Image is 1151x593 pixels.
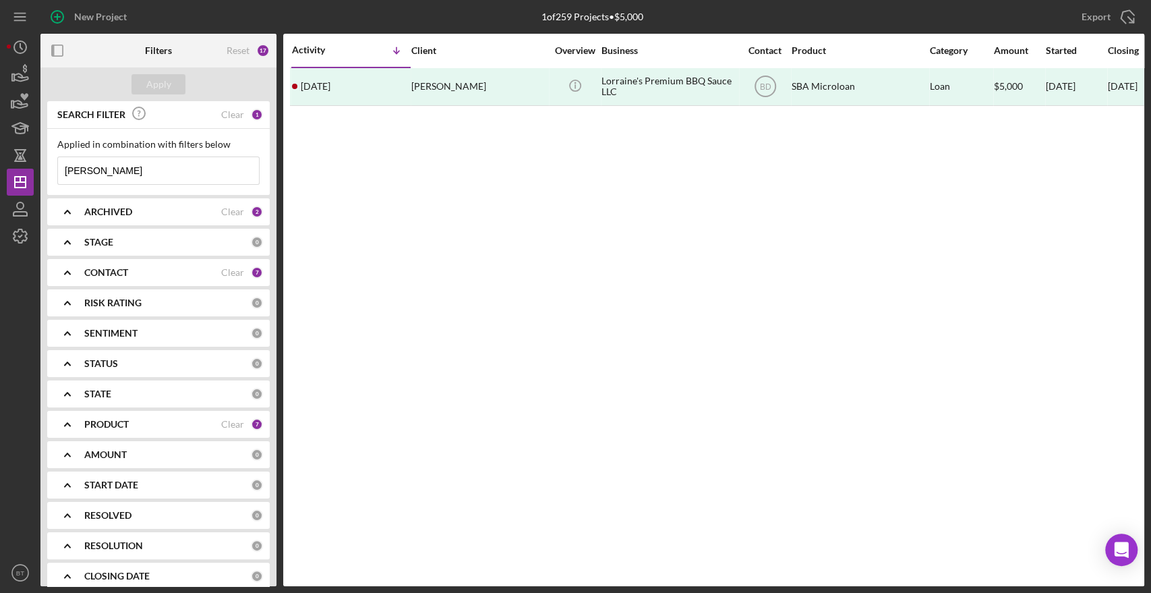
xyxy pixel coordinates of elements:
[131,74,185,94] button: Apply
[601,69,736,105] div: Lorraine's Premium BBQ Sauce LLC
[84,328,138,339] b: SENTIMENT
[251,358,263,370] div: 0
[16,569,24,577] text: BT
[145,45,172,56] b: Filters
[251,236,263,248] div: 0
[930,69,993,105] div: Loan
[146,74,171,94] div: Apply
[84,571,150,582] b: CLOSING DATE
[301,81,330,92] time: 2025-05-12 22:35
[251,479,263,491] div: 0
[740,45,790,56] div: Contact
[221,267,244,278] div: Clear
[251,570,263,582] div: 0
[57,109,125,120] b: SEARCH FILTER
[84,237,113,248] b: STAGE
[601,45,736,56] div: Business
[84,480,138,490] b: START DATE
[84,449,127,460] b: AMOUNT
[7,559,34,586] button: BT
[251,297,263,309] div: 0
[251,206,263,218] div: 2
[1105,534,1138,566] div: Open Intercom Messenger
[1082,3,1111,30] div: Export
[84,206,132,217] b: ARCHIVED
[792,69,926,105] div: SBA Microloan
[930,45,993,56] div: Category
[84,267,128,278] b: CONTACT
[1046,45,1106,56] div: Started
[251,449,263,461] div: 0
[221,206,244,217] div: Clear
[550,45,600,56] div: Overview
[40,3,140,30] button: New Project
[411,45,546,56] div: Client
[994,69,1044,105] div: $5,000
[74,3,127,30] div: New Project
[1108,81,1138,92] div: [DATE]
[221,419,244,430] div: Clear
[1068,3,1144,30] button: Export
[84,510,131,521] b: RESOLVED
[251,509,263,521] div: 0
[251,109,263,121] div: 1
[292,45,351,55] div: Activity
[84,298,142,308] b: RISK RATING
[251,388,263,400] div: 0
[251,418,263,430] div: 7
[256,44,270,57] div: 17
[994,45,1044,56] div: Amount
[84,358,118,369] b: STATUS
[221,109,244,120] div: Clear
[1046,69,1106,105] div: [DATE]
[57,139,260,150] div: Applied in combination with filters below
[251,327,263,339] div: 0
[84,389,111,399] b: STATE
[792,45,926,56] div: Product
[251,540,263,552] div: 0
[759,82,771,92] text: BD
[84,540,143,551] b: RESOLUTION
[227,45,249,56] div: Reset
[541,11,643,22] div: 1 of 259 Projects • $5,000
[411,69,546,105] div: [PERSON_NAME]
[84,419,129,430] b: PRODUCT
[251,266,263,279] div: 7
